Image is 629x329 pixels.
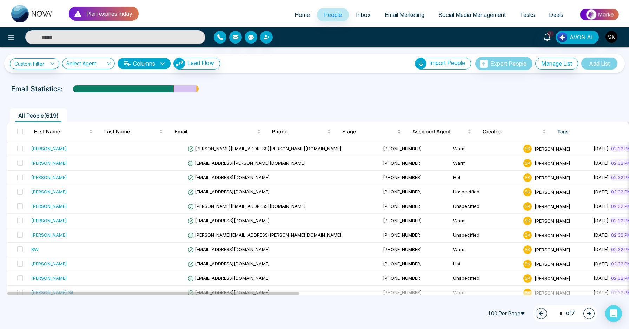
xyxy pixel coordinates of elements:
[535,218,570,223] span: [PERSON_NAME]
[31,260,67,267] div: [PERSON_NAME]
[188,290,270,295] span: [EMAIL_ADDRESS][DOMAIN_NAME]
[349,8,378,21] a: Inbox
[31,246,39,253] div: BW
[31,203,67,210] div: [PERSON_NAME]
[535,261,570,267] span: [PERSON_NAME]
[188,261,270,267] span: [EMAIL_ADDRESS][DOMAIN_NAME]
[160,61,165,66] span: down
[450,257,521,271] td: Hot
[594,290,609,295] span: [DATE]
[317,8,349,21] a: People
[450,185,521,199] td: Unspecified
[450,199,521,214] td: Unspecified
[556,31,599,44] button: AVON AI
[383,275,422,281] span: [PHONE_NUMBER]
[188,203,306,209] span: [PERSON_NAME][EMAIL_ADDRESS][DOMAIN_NAME]
[490,60,527,67] span: Export People
[383,189,422,195] span: [PHONE_NUMBER]
[31,275,67,282] div: [PERSON_NAME]
[287,8,317,21] a: Home
[272,127,326,136] span: Phone
[266,122,337,142] th: Phone
[520,11,535,18] span: Tasks
[523,202,532,211] span: S K
[450,243,521,257] td: Warm
[31,174,67,181] div: [PERSON_NAME]
[31,217,67,224] div: [PERSON_NAME]
[383,160,422,166] span: [PHONE_NUMBER]
[547,31,554,37] span: 3
[523,231,532,239] span: S K
[475,57,532,70] button: Export People
[557,32,567,42] img: Lead Flow
[383,175,422,180] span: [PHONE_NUMBER]
[594,160,609,166] span: [DATE]
[555,309,575,318] span: of 7
[450,286,521,300] td: Warm
[438,11,506,18] span: Social Media Management
[118,58,171,69] button: Columnsdown
[535,189,570,195] span: [PERSON_NAME]
[535,146,570,151] span: [PERSON_NAME]
[594,261,609,267] span: [DATE]
[594,275,609,281] span: [DATE]
[594,175,609,180] span: [DATE]
[523,217,532,225] span: S K
[450,142,521,156] td: Warm
[412,127,466,136] span: Assigned Agent
[407,122,477,142] th: Assigned Agent
[383,146,422,151] span: [PHONE_NUMBER]
[34,127,88,136] span: First Name
[383,246,422,252] span: [PHONE_NUMBER]
[378,8,431,21] a: Email Marketing
[429,59,465,66] span: Import People
[188,246,270,252] span: [EMAIL_ADDRESS][DOMAIN_NAME]
[594,246,609,252] span: [DATE]
[342,127,396,136] span: Stage
[188,232,342,238] span: [PERSON_NAME][EMAIL_ADDRESS][PERSON_NAME][DOMAIN_NAME]
[594,203,609,209] span: [DATE]
[171,58,220,70] a: Lead FlowLead Flow
[535,203,570,209] span: [PERSON_NAME]
[15,112,61,119] span: All People ( 619 )
[173,58,220,70] button: Lead Flow
[535,275,570,281] span: [PERSON_NAME]
[31,188,67,195] div: [PERSON_NAME]
[523,260,532,268] span: S K
[549,11,563,18] span: Deals
[450,228,521,243] td: Unspecified
[31,231,67,238] div: [PERSON_NAME]
[450,271,521,286] td: Unspecified
[535,58,578,70] button: Manage List
[385,11,424,18] span: Email Marketing
[484,308,530,319] span: 100 Per Page
[188,189,270,195] span: [EMAIL_ADDRESS][DOMAIN_NAME]
[523,145,532,153] span: S K
[539,31,556,43] a: 3
[174,127,256,136] span: Email
[188,146,342,151] span: [PERSON_NAME][EMAIL_ADDRESS][PERSON_NAME][DOMAIN_NAME]
[477,122,552,142] th: Created
[99,122,169,142] th: Last Name
[523,245,532,254] span: S K
[523,159,532,167] span: S K
[535,290,570,295] span: [PERSON_NAME]
[605,305,622,322] div: Open Intercom Messenger
[188,218,270,223] span: [EMAIL_ADDRESS][DOMAIN_NAME]
[187,59,214,66] span: Lead Flow
[188,275,270,281] span: [EMAIL_ADDRESS][DOMAIN_NAME]
[11,84,62,94] p: Email Statistics:
[10,58,59,69] a: Custom Filter
[188,175,270,180] span: [EMAIL_ADDRESS][DOMAIN_NAME]
[294,11,310,18] span: Home
[523,188,532,196] span: S K
[523,274,532,283] span: S K
[31,289,73,296] div: [PERSON_NAME] Sit
[450,156,521,171] td: Warm
[188,160,306,166] span: [EMAIL_ADDRESS][PERSON_NAME][DOMAIN_NAME]
[104,127,158,136] span: Last Name
[535,175,570,180] span: [PERSON_NAME]
[383,261,422,267] span: [PHONE_NUMBER]
[31,145,67,152] div: [PERSON_NAME]
[535,160,570,166] span: [PERSON_NAME]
